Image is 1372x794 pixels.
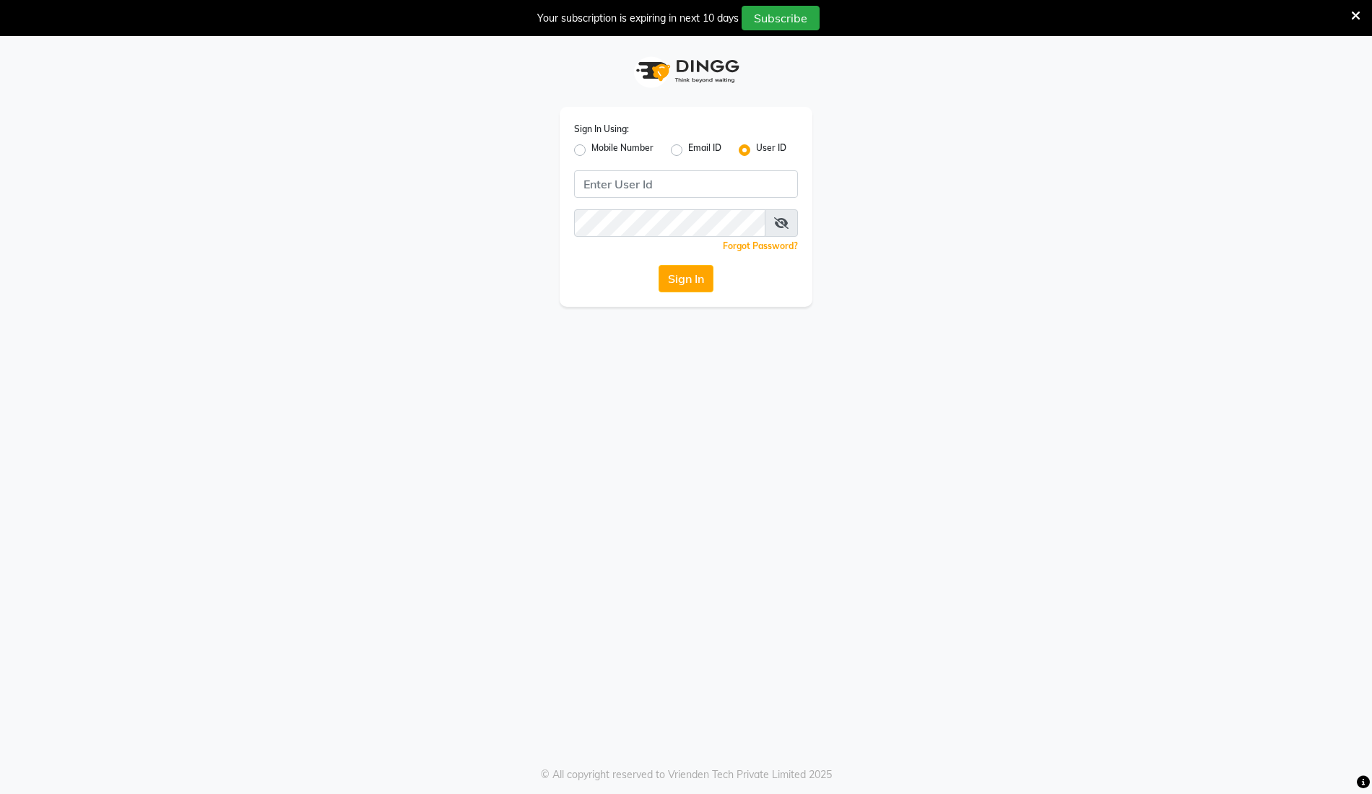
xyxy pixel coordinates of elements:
[628,50,744,92] img: logo1.svg
[742,6,820,30] button: Subscribe
[537,11,739,26] div: Your subscription is expiring in next 10 days
[574,123,629,136] label: Sign In Using:
[756,141,786,159] label: User ID
[591,141,654,159] label: Mobile Number
[688,141,721,159] label: Email ID
[659,265,713,292] button: Sign In
[574,170,798,198] input: Username
[723,240,798,251] a: Forgot Password?
[574,209,765,237] input: Username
